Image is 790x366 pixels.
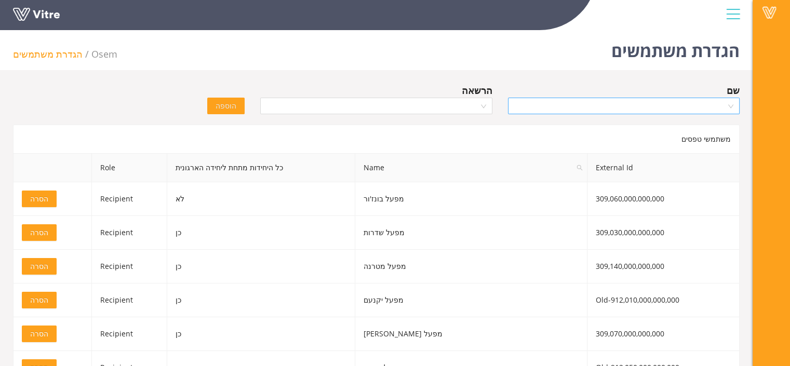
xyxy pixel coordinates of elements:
[355,154,587,182] span: Name
[13,125,740,153] div: משתמשי טפסים
[22,292,57,308] button: הסרה
[22,191,57,207] button: הסרה
[13,47,91,61] li: הגדרת משתמשים
[30,261,48,272] span: הסרה
[167,216,355,250] td: כן
[355,250,587,283] td: מפעל מטרנה
[167,182,355,216] td: לא
[167,154,355,182] th: כל היחידות מתחת ליחידה הארגונית
[167,317,355,351] td: כן
[30,294,48,306] span: הסרה
[100,295,133,305] span: Recipient
[100,329,133,338] span: Recipient
[355,216,587,250] td: מפעל שדרות
[22,258,57,275] button: הסרה
[611,26,740,70] h1: הגדרת משתמשים
[462,83,492,98] div: הרשאה
[167,250,355,283] td: כן
[587,154,740,182] th: External Id
[596,329,664,338] span: 309,070,000,000,000
[596,295,679,305] span: 912,010,000,000,000-Old
[22,326,57,342] button: הסרה
[22,224,57,241] button: הסרה
[596,227,664,237] span: 309,030,000,000,000
[596,194,664,204] span: 309,060,000,000,000
[100,261,133,271] span: Recipient
[727,83,740,98] div: שם
[355,182,587,216] td: מפעל בונז'ור
[167,283,355,317] td: כן
[100,194,133,204] span: Recipient
[92,154,167,182] th: Role
[573,154,587,182] span: search
[30,328,48,340] span: הסרה
[30,227,48,238] span: הסרה
[577,165,583,171] span: search
[91,48,117,60] span: 402
[100,227,133,237] span: Recipient
[207,98,245,114] button: הוספה
[30,193,48,205] span: הסרה
[355,283,587,317] td: מפעל יקנעם
[596,261,664,271] span: 309,140,000,000,000
[355,317,587,351] td: מפעל [PERSON_NAME]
